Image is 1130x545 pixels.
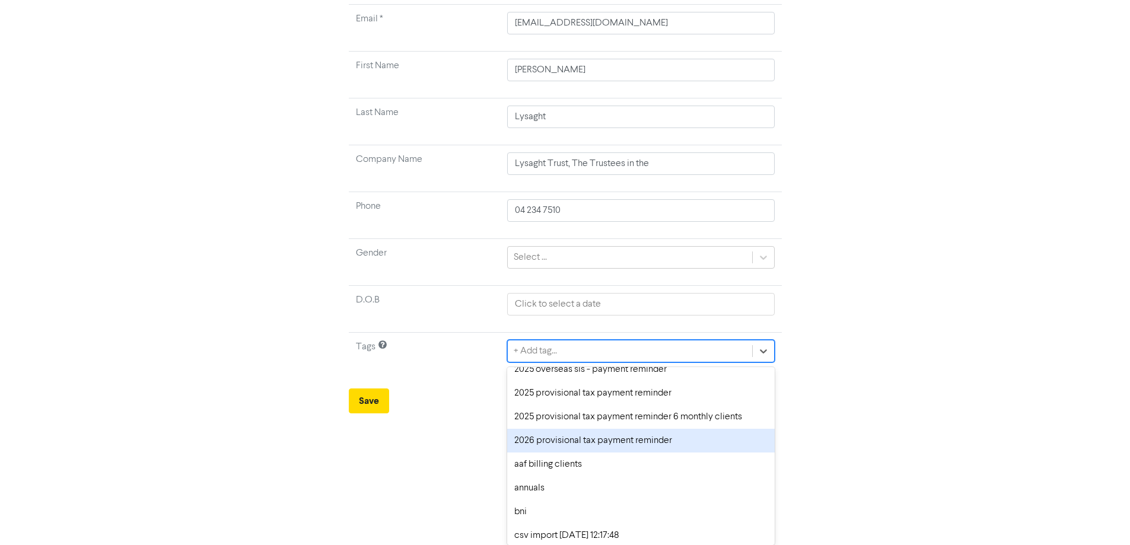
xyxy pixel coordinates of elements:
[514,344,557,358] div: + Add tag...
[507,358,774,381] div: 2025 overseas sls - payment reminder
[507,405,774,429] div: 2025 provisional tax payment reminder 6 monthly clients
[349,145,501,192] td: Company Name
[349,239,501,286] td: Gender
[349,5,501,52] td: Required
[349,286,501,333] td: D.O.B
[507,452,774,476] div: aaf billing clients
[349,52,501,98] td: First Name
[1071,488,1130,545] iframe: Chat Widget
[349,388,389,413] button: Save
[507,476,774,500] div: annuals
[507,293,774,315] input: Click to select a date
[507,381,774,405] div: 2025 provisional tax payment reminder
[514,250,547,264] div: Select ...
[349,333,501,380] td: Tags
[507,429,774,452] div: 2026 provisional tax payment reminder
[349,98,501,145] td: Last Name
[349,192,501,239] td: Phone
[507,500,774,524] div: bni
